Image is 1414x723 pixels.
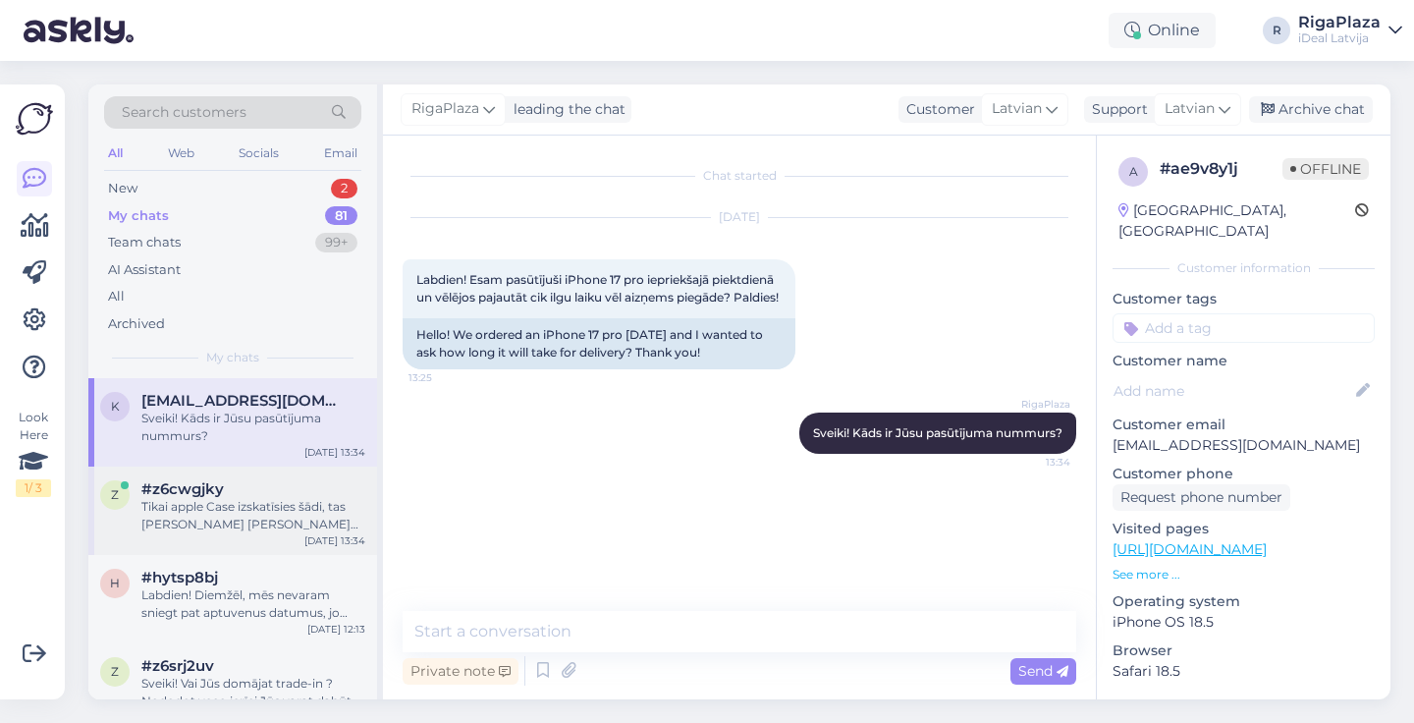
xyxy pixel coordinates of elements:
[108,233,181,252] div: Team chats
[403,208,1076,226] div: [DATE]
[1113,415,1375,435] p: Customer email
[320,140,361,166] div: Email
[16,100,53,138] img: Askly Logo
[408,370,482,385] span: 13:25
[108,287,125,306] div: All
[1113,612,1375,633] p: iPhone OS 18.5
[1263,17,1290,44] div: R
[111,487,119,502] span: z
[1298,30,1381,46] div: iDeal Latvija
[1113,351,1375,371] p: Customer name
[1113,640,1375,661] p: Browser
[108,260,181,280] div: AI Assistant
[111,399,120,414] span: k
[307,622,365,637] div: [DATE] 12:13
[997,455,1070,470] span: 13:34
[1298,15,1381,30] div: RigaPlaza
[315,233,357,252] div: 99+
[141,498,365,533] div: Tikai apple Case izskatīsies šādi, tas [PERSON_NAME] [PERSON_NAME] caurspīdigs, bet gan ar baltu ...
[141,675,365,710] div: Sveiki! Vai Jūs domājat trade-in ? Nododot veco ierīci Jūs varat dabūt atlaidi jauna datora iegād...
[1113,313,1375,343] input: Add a tag
[1109,13,1216,48] div: Online
[813,425,1062,440] span: Sveiki! Kāds ir Jūsu pasūtījuma nummurs?
[141,392,346,410] span: kornilovaelisabeth@gmail.com
[104,140,127,166] div: All
[304,445,365,460] div: [DATE] 13:34
[403,167,1076,185] div: Chat started
[1113,540,1267,558] a: [URL][DOMAIN_NAME]
[403,658,518,685] div: Private note
[403,318,795,369] div: Hello! We ordered an iPhone 17 pro [DATE] and I wanted to ask how long it will take for delivery?...
[1113,566,1375,584] p: See more ...
[1113,464,1375,484] p: Customer phone
[1018,662,1068,680] span: Send
[411,98,479,120] span: RigaPlaza
[122,102,246,123] span: Search customers
[108,179,137,198] div: New
[16,479,51,497] div: 1 / 3
[1114,380,1352,402] input: Add name
[1113,435,1375,456] p: [EMAIL_ADDRESS][DOMAIN_NAME]
[1282,158,1369,180] span: Offline
[110,576,120,590] span: h
[304,533,365,548] div: [DATE] 13:34
[506,99,625,120] div: leading the chat
[141,657,214,675] span: #z6srj2uv
[141,569,218,586] span: #hytsp8bj
[1118,200,1355,242] div: [GEOGRAPHIC_DATA], [GEOGRAPHIC_DATA]
[1298,15,1402,46] a: RigaPlazaiDeal Latvija
[898,99,975,120] div: Customer
[141,480,224,498] span: #z6cwgjky
[1113,289,1375,309] p: Customer tags
[141,410,365,445] div: Sveiki! Kāds ir Jūsu pasūtījuma nummurs?
[1084,99,1148,120] div: Support
[111,664,119,679] span: z
[16,409,51,497] div: Look Here
[1113,484,1290,511] div: Request phone number
[108,206,169,226] div: My chats
[235,140,283,166] div: Socials
[325,206,357,226] div: 81
[141,586,365,622] div: Labdien! Diemžēl, mēs nevaram sniegt pat aptuvenus datumus, jo piegādes nāk nesistemātiski un pie...
[1249,96,1373,123] div: Archive chat
[1113,259,1375,277] div: Customer information
[164,140,198,166] div: Web
[108,314,165,334] div: Archived
[331,179,357,198] div: 2
[416,272,779,305] span: Labdien! Esam pasūtījuši iPhone 17 pro iepriekšajā piektdienā un vēlējos pajautāt cik ilgu laiku ...
[1113,519,1375,539] p: Visited pages
[992,98,1042,120] span: Latvian
[1113,591,1375,612] p: Operating system
[997,397,1070,412] span: RigaPlaza
[1165,98,1215,120] span: Latvian
[206,349,259,366] span: My chats
[1160,157,1282,181] div: # ae9v8y1j
[1129,164,1138,179] span: a
[1113,661,1375,682] p: Safari 18.5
